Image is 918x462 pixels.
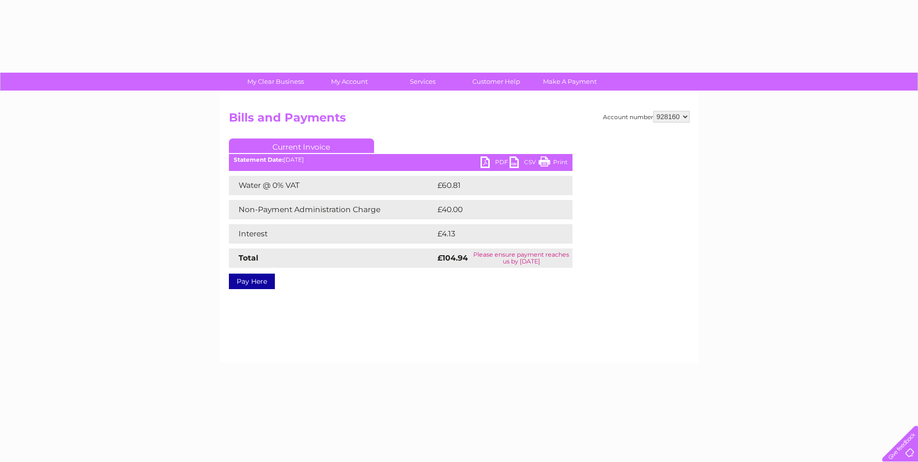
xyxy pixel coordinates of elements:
[229,156,572,163] div: [DATE]
[309,73,389,91] a: My Account
[539,156,568,170] a: Print
[229,200,435,219] td: Non-Payment Administration Charge
[229,139,374,153] a: Current Invoice
[481,156,510,170] a: PDF
[435,224,548,244] td: £4.13
[435,176,552,195] td: £60.81
[239,253,258,262] strong: Total
[234,156,284,163] b: Statement Date:
[229,111,690,129] h2: Bills and Payments
[437,253,468,262] strong: £104.94
[229,274,275,289] a: Pay Here
[510,156,539,170] a: CSV
[236,73,316,91] a: My Clear Business
[435,200,554,219] td: £40.00
[530,73,610,91] a: Make A Payment
[456,73,536,91] a: Customer Help
[229,176,435,195] td: Water @ 0% VAT
[470,248,572,268] td: Please ensure payment reaches us by [DATE]
[229,224,435,244] td: Interest
[383,73,463,91] a: Services
[603,111,690,123] div: Account number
